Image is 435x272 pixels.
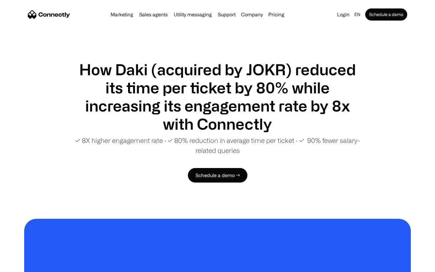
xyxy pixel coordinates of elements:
[72,60,362,133] h1: How Daki (acquired by JOKR) reduced its time per ticket by 80% while increasing its engagement ra...
[6,261,36,270] aside: Language selected: English
[241,10,263,19] div: Company
[188,168,247,183] a: Schedule a demo →
[215,12,238,17] a: Support
[266,12,287,17] a: Pricing
[12,261,36,270] ul: Language list
[365,8,407,21] a: Schedule a demo
[335,10,352,19] a: Login
[354,10,360,19] div: en
[171,12,214,17] a: Utility messaging
[72,135,362,155] p: ✓ 8X higher engagement rate ∙ ✓ 80% reduction in average time per ticket ∙ ✓ 90% fewer salary-rel...
[137,12,170,17] a: Sales agents
[108,12,136,17] a: Marketing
